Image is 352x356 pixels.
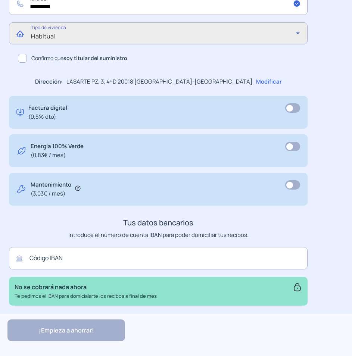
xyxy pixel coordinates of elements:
[28,112,67,121] span: (0,5% dto)
[31,151,84,160] span: (0,83€ / mes)
[31,180,71,198] p: Mantenimiento
[31,54,127,62] span: Confirmo que
[31,32,56,40] span: Habitual
[31,25,66,31] mat-label: Tipo de vivienda
[256,77,282,86] p: Modificar
[16,103,24,121] img: digital-invoice.svg
[293,282,302,292] img: secure.svg
[9,217,308,229] h3: Tus datos bancarios
[35,77,63,86] p: Dirección:
[66,77,252,86] p: LASARTE PZ, 3, 4º D 20018 [GEOGRAPHIC_DATA]-[GEOGRAPHIC_DATA]
[28,103,67,121] p: Factura digital
[31,189,71,198] span: (3,03€ / mes)
[15,292,157,300] p: Te pedimos el IBAN para domicialarte los recibos a final de mes
[63,54,127,62] b: soy titular del suministro
[15,282,157,292] p: No se cobrará nada ahora
[31,142,84,160] p: Energía 100% Verde
[9,231,308,240] p: Introduce el número de cuenta IBAN para poder domiciliar tus recibos.
[16,142,26,160] img: energy-green.svg
[16,180,26,198] img: tool.svg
